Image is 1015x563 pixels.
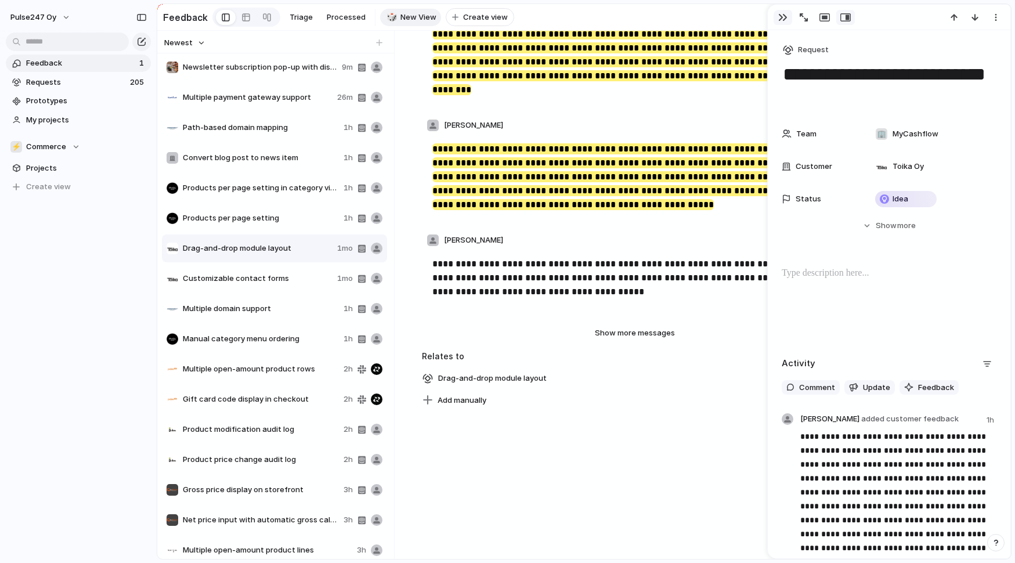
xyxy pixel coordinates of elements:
[183,454,339,465] span: Product price change audit log
[183,152,339,164] span: Convert blog post to news item
[400,12,436,23] span: New View
[344,333,353,345] span: 1h
[463,12,508,23] span: Create view
[337,273,353,284] span: 1mo
[183,182,339,194] span: Products per page setting in category view
[344,424,353,435] span: 2h
[380,9,441,26] a: 🎲New View
[357,544,366,556] span: 3h
[10,141,22,153] div: ⚡
[344,122,353,133] span: 1h
[418,392,491,409] button: Add manually
[183,424,339,435] span: Product modification audit log
[444,234,503,246] span: [PERSON_NAME]
[342,62,353,73] span: 9m
[781,42,832,59] button: Request
[26,181,71,193] span: Create view
[162,35,207,50] button: Newest
[893,161,924,172] span: Toika Oy
[183,394,339,405] span: Gift card code display in checkout
[285,9,317,26] a: Triage
[6,74,151,91] a: Requests205
[422,350,848,362] h3: Relates to
[782,357,815,370] h2: Activity
[344,363,353,375] span: 2h
[290,12,313,23] span: Triage
[863,382,890,394] span: Update
[344,394,353,405] span: 2h
[344,454,353,465] span: 2h
[385,12,396,23] button: 🎲
[893,128,938,140] span: MyCashflow
[26,57,136,69] span: Feedback
[444,120,503,131] span: [PERSON_NAME]
[337,243,353,254] span: 1mo
[799,382,835,394] span: Comment
[344,484,353,496] span: 3h
[876,220,897,232] span: Show
[435,370,550,387] span: Drag-and-drop module layout
[183,333,339,345] span: Manual category menu ordering
[337,92,353,103] span: 26m
[438,395,486,406] span: Add manually
[26,114,147,126] span: My projects
[183,363,339,375] span: Multiple open-amount product rows
[844,380,895,395] button: Update
[26,95,147,107] span: Prototypes
[796,128,817,140] span: Team
[798,44,829,56] span: Request
[183,303,339,315] span: Multiple domain support
[344,152,353,164] span: 1h
[796,161,832,172] span: Customer
[900,380,959,395] button: Feedback
[26,141,66,153] span: Commerce
[800,413,959,425] span: [PERSON_NAME]
[6,160,151,177] a: Projects
[446,8,514,27] button: Create view
[344,182,353,194] span: 1h
[987,414,996,426] span: 1h
[344,212,353,224] span: 1h
[5,8,77,27] button: Pulse247 Oy
[10,12,56,23] span: Pulse247 Oy
[6,178,151,196] button: Create view
[595,327,675,339] span: Show more messages
[26,163,147,174] span: Projects
[164,37,193,49] span: Newest
[6,92,151,110] a: Prototypes
[782,380,840,395] button: Comment
[183,92,333,103] span: Multiple payment gateway support
[6,111,151,129] a: My projects
[6,55,151,72] a: Feedback1
[139,57,146,69] span: 1
[782,215,996,236] button: Showmore
[565,326,705,341] button: Show more messages
[876,128,887,140] div: 🏢
[183,212,339,224] span: Products per page setting
[183,122,339,133] span: Path-based domain mapping
[897,220,916,232] span: more
[26,77,127,88] span: Requests
[183,243,333,254] span: Drag-and-drop module layout
[344,303,353,315] span: 1h
[183,484,339,496] span: Gross price display on storefront
[327,12,366,23] span: Processed
[918,382,954,394] span: Feedback
[344,514,353,526] span: 3h
[183,514,339,526] span: Net price input with automatic gross calculation
[322,9,370,26] a: Processed
[861,414,959,423] span: added customer feedback
[387,10,395,24] div: 🎲
[183,273,333,284] span: Customizable contact forms
[183,544,352,556] span: Multiple open-amount product lines
[183,62,337,73] span: Newsletter subscription pop-up with discount
[163,10,208,24] h2: Feedback
[130,77,146,88] span: 205
[796,193,821,205] span: Status
[893,193,908,205] span: Idea
[6,138,151,156] button: ⚡Commerce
